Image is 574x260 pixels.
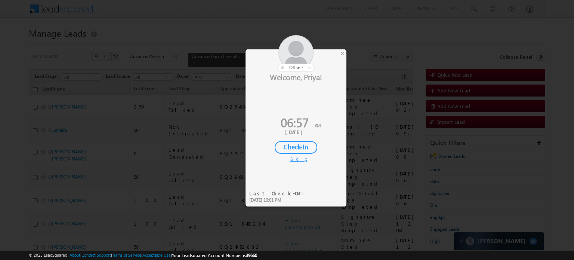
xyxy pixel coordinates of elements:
span: 06:57 [281,114,309,131]
div: Check-In [275,141,317,154]
span: offline [289,65,303,70]
div: × [339,49,346,58]
a: Acceptable Use [142,253,171,257]
a: Terms of Service [112,253,141,257]
span: AM [315,122,321,128]
a: About [70,253,80,257]
span: Your Leadsquared Account Number is [172,253,257,258]
div: Skip [290,156,302,162]
span: © 2025 LeadSquared | | | | | [29,252,257,259]
div: Last Check-Out: [249,190,309,197]
a: Contact Support [81,253,111,257]
div: [DATE] [251,129,341,135]
span: 39660 [246,253,257,258]
div: [DATE] 10:01 PM [249,197,309,204]
div: Welcome, Priya! [246,72,346,82]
